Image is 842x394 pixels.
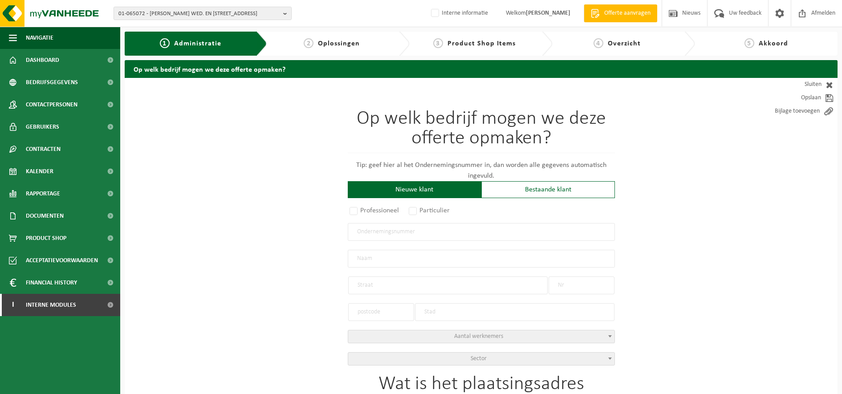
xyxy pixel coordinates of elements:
[348,250,615,268] input: Naam
[348,276,548,294] input: Straat
[26,71,78,93] span: Bedrijfsgegevens
[174,40,221,47] span: Administratie
[584,4,657,22] a: Offerte aanvragen
[26,138,61,160] span: Contracten
[757,91,838,105] a: Opslaan
[433,38,443,48] span: 3
[594,38,603,48] span: 4
[447,40,516,47] span: Product Shop Items
[557,38,677,49] a: 4Overzicht
[26,205,64,227] span: Documenten
[125,60,838,77] h2: Op welk bedrijf mogen we deze offerte opmaken?
[744,38,754,48] span: 5
[348,303,414,321] input: postcode
[160,38,170,48] span: 1
[454,333,503,340] span: Aantal werknemers
[608,40,641,47] span: Overzicht
[407,204,452,217] label: Particulier
[26,93,77,116] span: Contactpersonen
[26,294,76,316] span: Interne modules
[26,116,59,138] span: Gebruikers
[415,303,614,321] input: Stad
[549,276,614,294] input: Nr
[26,272,77,294] span: Financial History
[26,160,53,183] span: Kalender
[348,160,615,181] p: Tip: geef hier al het Ondernemingsnummer in, dan worden alle gegevens automatisch ingevuld.
[304,38,313,48] span: 2
[114,7,292,20] button: 01-065072 - [PERSON_NAME] WED. EN [STREET_ADDRESS]
[414,38,534,49] a: 3Product Shop Items
[700,38,833,49] a: 5Akkoord
[757,105,838,118] a: Bijlage toevoegen
[471,355,487,362] span: Sector
[118,7,280,20] span: 01-065072 - [PERSON_NAME] WED. EN [STREET_ADDRESS]
[9,294,17,316] span: I
[348,204,402,217] label: Professioneel
[348,109,615,153] h1: Op welk bedrijf mogen we deze offerte opmaken?
[318,40,360,47] span: Oplossingen
[26,249,98,272] span: Acceptatievoorwaarden
[26,183,60,205] span: Rapportage
[526,10,570,16] strong: [PERSON_NAME]
[602,9,653,18] span: Offerte aanvragen
[26,49,59,71] span: Dashboard
[429,7,488,20] label: Interne informatie
[348,181,481,198] div: Nieuwe klant
[757,78,838,91] a: Sluiten
[26,27,53,49] span: Navigatie
[348,223,615,241] input: Ondernemingsnummer
[26,227,66,249] span: Product Shop
[759,40,788,47] span: Akkoord
[272,38,392,49] a: 2Oplossingen
[131,38,249,49] a: 1Administratie
[481,181,615,198] div: Bestaande klant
